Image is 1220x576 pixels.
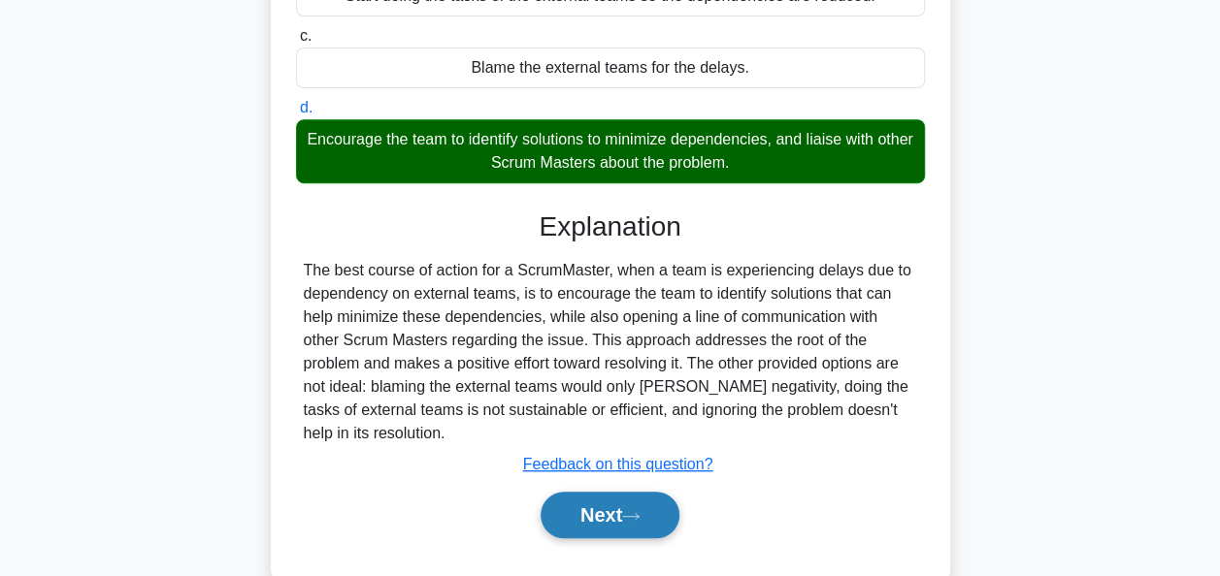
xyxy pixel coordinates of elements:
[304,259,917,445] div: The best course of action for a ScrumMaster, when a team is experiencing delays due to dependency...
[296,48,925,88] div: Blame the external teams for the delays.
[300,27,312,44] span: c.
[300,99,313,115] span: d.
[296,119,925,183] div: Encourage the team to identify solutions to minimize dependencies, and liaise with other Scrum Ma...
[523,456,713,472] a: Feedback on this question?
[541,492,679,538] button: Next
[308,210,913,243] h3: Explanation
